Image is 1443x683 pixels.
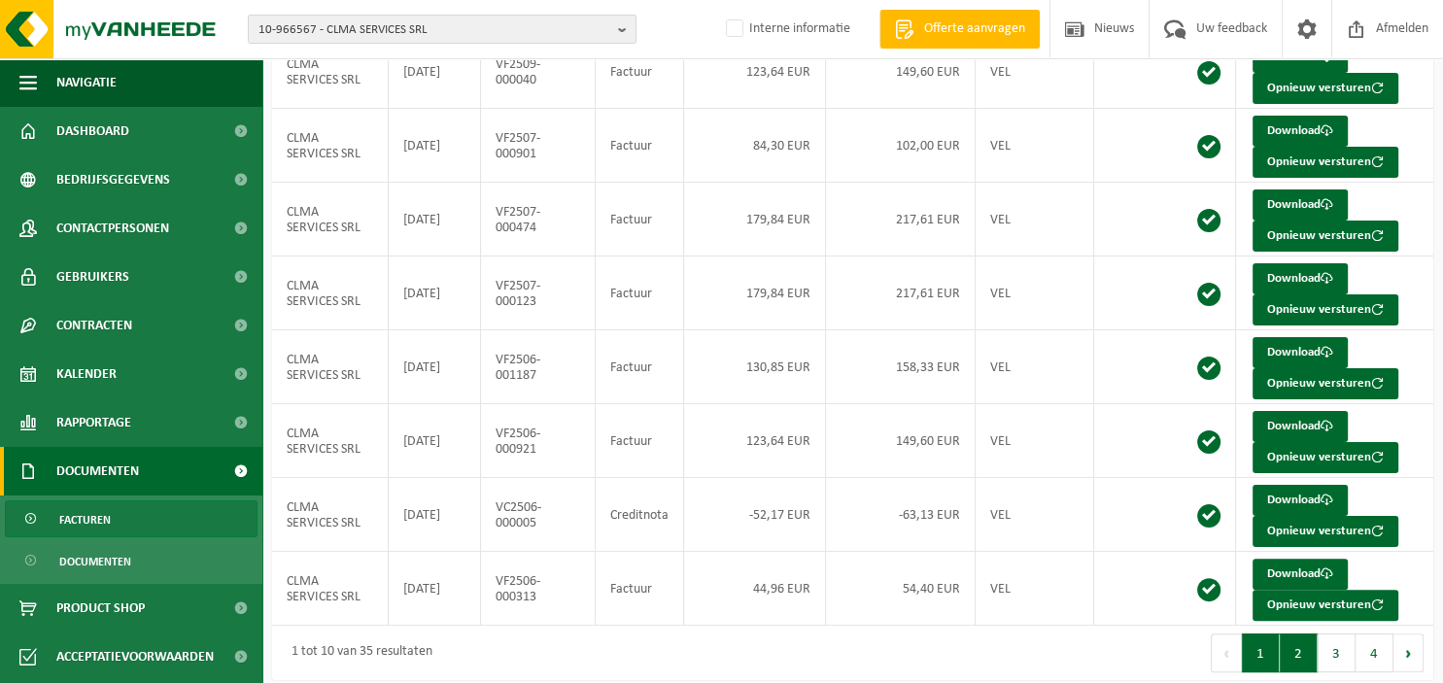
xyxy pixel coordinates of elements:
[282,635,432,670] div: 1 tot 10 van 35 resultaten
[389,552,482,626] td: [DATE]
[56,155,170,204] span: Bedrijfsgegevens
[56,301,132,350] span: Contracten
[1253,263,1348,294] a: Download
[976,256,1094,330] td: VEL
[56,350,117,398] span: Kalender
[1393,633,1424,672] button: Next
[1253,73,1398,104] button: Opnieuw versturen
[976,404,1094,478] td: VEL
[596,256,684,330] td: Factuur
[56,58,117,107] span: Navigatie
[5,500,258,537] a: Facturen
[1253,559,1348,590] a: Download
[481,35,596,109] td: VF2509-000040
[481,183,596,256] td: VF2507-000474
[1253,189,1348,221] a: Download
[59,501,111,538] span: Facturen
[596,183,684,256] td: Factuur
[389,404,482,478] td: [DATE]
[976,35,1094,109] td: VEL
[879,10,1040,49] a: Offerte aanvragen
[481,478,596,552] td: VC2506-000005
[56,107,129,155] span: Dashboard
[1253,368,1398,399] button: Opnieuw versturen
[272,330,389,404] td: CLMA SERVICES SRL
[389,478,482,552] td: [DATE]
[1253,147,1398,178] button: Opnieuw versturen
[826,330,976,404] td: 158,33 EUR
[1253,337,1348,368] a: Download
[272,552,389,626] td: CLMA SERVICES SRL
[56,253,129,301] span: Gebruikers
[684,478,826,552] td: -52,17 EUR
[684,404,826,478] td: 123,64 EUR
[826,256,976,330] td: 217,61 EUR
[56,447,139,495] span: Documenten
[976,478,1094,552] td: VEL
[56,632,214,681] span: Acceptatievoorwaarden
[272,109,389,183] td: CLMA SERVICES SRL
[684,330,826,404] td: 130,85 EUR
[826,109,976,183] td: 102,00 EUR
[1280,633,1318,672] button: 2
[684,109,826,183] td: 84,30 EUR
[481,109,596,183] td: VF2507-000901
[389,109,482,183] td: [DATE]
[272,183,389,256] td: CLMA SERVICES SRL
[722,15,850,44] label: Interne informatie
[684,256,826,330] td: 179,84 EUR
[684,183,826,256] td: 179,84 EUR
[272,35,389,109] td: CLMA SERVICES SRL
[976,330,1094,404] td: VEL
[1356,633,1393,672] button: 4
[596,552,684,626] td: Factuur
[684,35,826,109] td: 123,64 EUR
[389,330,482,404] td: [DATE]
[272,478,389,552] td: CLMA SERVICES SRL
[1253,590,1398,621] button: Opnieuw versturen
[272,256,389,330] td: CLMA SERVICES SRL
[1211,633,1242,672] button: Previous
[976,552,1094,626] td: VEL
[1253,485,1348,516] a: Download
[826,478,976,552] td: -63,13 EUR
[1242,633,1280,672] button: 1
[258,16,610,45] span: 10-966567 - CLMA SERVICES SRL
[389,183,482,256] td: [DATE]
[596,404,684,478] td: Factuur
[389,35,482,109] td: [DATE]
[976,109,1094,183] td: VEL
[596,330,684,404] td: Factuur
[919,19,1030,39] span: Offerte aanvragen
[1253,116,1348,147] a: Download
[56,204,169,253] span: Contactpersonen
[1253,442,1398,473] button: Opnieuw versturen
[596,35,684,109] td: Factuur
[826,183,976,256] td: 217,61 EUR
[1253,411,1348,442] a: Download
[481,404,596,478] td: VF2506-000921
[826,552,976,626] td: 54,40 EUR
[56,584,145,632] span: Product Shop
[56,398,131,447] span: Rapportage
[976,183,1094,256] td: VEL
[59,543,131,580] span: Documenten
[1318,633,1356,672] button: 3
[5,542,258,579] a: Documenten
[389,256,482,330] td: [DATE]
[826,35,976,109] td: 149,60 EUR
[481,552,596,626] td: VF2506-000313
[684,552,826,626] td: 44,96 EUR
[1253,516,1398,547] button: Opnieuw versturen
[826,404,976,478] td: 149,60 EUR
[481,256,596,330] td: VF2507-000123
[481,330,596,404] td: VF2506-001187
[248,15,636,44] button: 10-966567 - CLMA SERVICES SRL
[1253,294,1398,325] button: Opnieuw versturen
[1253,221,1398,252] button: Opnieuw versturen
[596,109,684,183] td: Factuur
[272,404,389,478] td: CLMA SERVICES SRL
[596,478,684,552] td: Creditnota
